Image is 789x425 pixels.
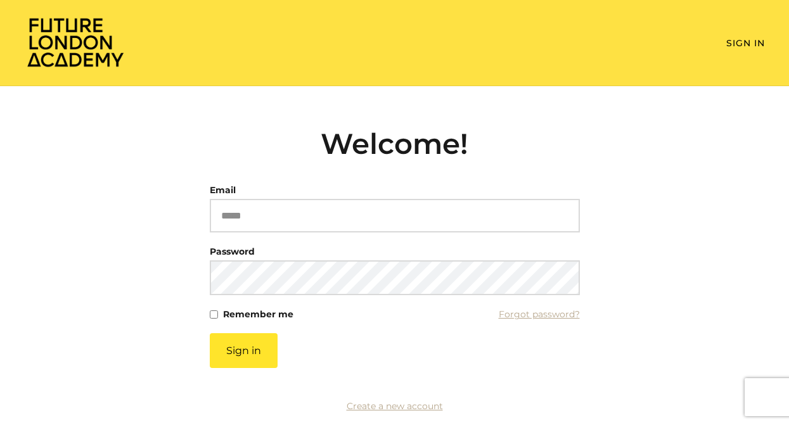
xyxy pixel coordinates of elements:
label: Password [210,243,255,260]
button: Sign in [210,333,278,368]
a: Forgot password? [499,305,580,323]
h2: Welcome! [210,127,580,161]
label: Email [210,181,236,199]
a: Sign In [726,37,765,49]
a: Create a new account [347,400,443,412]
img: Home Page [25,16,126,68]
label: Remember me [223,305,293,323]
